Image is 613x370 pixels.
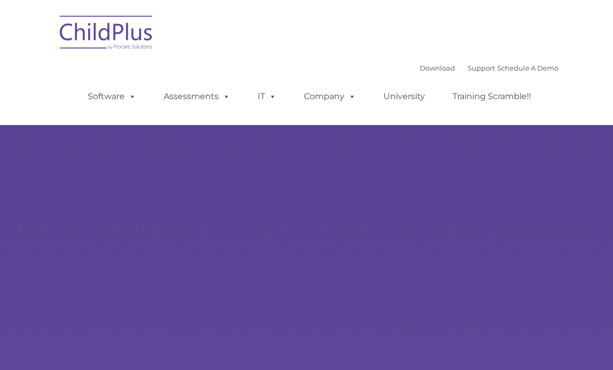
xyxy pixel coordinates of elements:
a: IT [247,86,287,107]
a: Support [468,64,495,72]
a: Download [420,64,455,72]
font: | [420,64,558,72]
a: Software [77,86,146,107]
a: Assessments [153,86,241,107]
img: ChildPlus by Procare Solutions [55,8,158,60]
a: Schedule A Demo [497,64,558,72]
a: University [373,86,435,107]
a: Company [294,86,366,107]
a: Training Scramble!! [442,86,541,107]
